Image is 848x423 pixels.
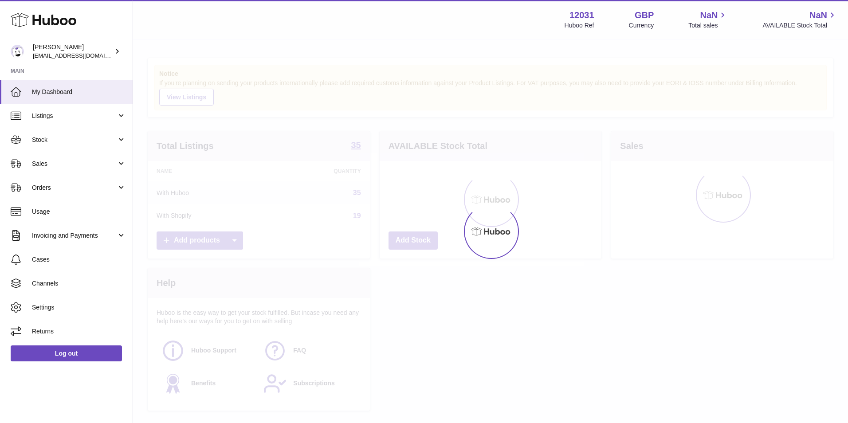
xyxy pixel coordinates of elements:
span: Channels [32,279,126,288]
strong: GBP [635,9,654,21]
strong: 12031 [569,9,594,21]
span: Settings [32,303,126,312]
span: Invoicing and Payments [32,231,117,240]
span: NaN [700,9,718,21]
span: My Dashboard [32,88,126,96]
span: Orders [32,184,117,192]
span: Usage [32,208,126,216]
span: Sales [32,160,117,168]
span: Returns [32,327,126,336]
span: [EMAIL_ADDRESS][DOMAIN_NAME] [33,52,130,59]
div: Huboo Ref [565,21,594,30]
span: Total sales [688,21,728,30]
a: NaN AVAILABLE Stock Total [762,9,837,30]
img: internalAdmin-12031@internal.huboo.com [11,45,24,58]
div: Currency [629,21,654,30]
span: Listings [32,112,117,120]
span: NaN [809,9,827,21]
span: Stock [32,136,117,144]
a: Log out [11,345,122,361]
a: NaN Total sales [688,9,728,30]
span: AVAILABLE Stock Total [762,21,837,30]
span: Cases [32,255,126,264]
div: [PERSON_NAME] [33,43,113,60]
